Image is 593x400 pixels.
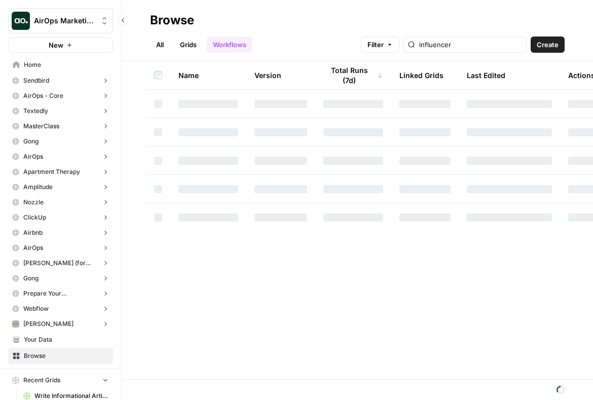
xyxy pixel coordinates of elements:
[23,289,98,298] span: Prepare Your [MEDICAL_DATA]
[8,225,113,240] button: Airbnb
[23,152,43,161] span: AirOps
[8,286,113,301] button: Prepare Your [MEDICAL_DATA]
[8,8,113,33] button: Workspace: AirOps Marketing
[23,137,39,146] span: Gong
[23,243,43,252] span: AirOps
[8,256,113,271] button: [PERSON_NAME] (for LinkedIn)
[23,183,53,192] span: Amplitude
[467,61,505,89] div: Last Edited
[254,61,281,89] div: Version
[49,40,63,50] span: New
[361,37,399,53] button: Filter
[178,61,238,89] div: Name
[150,37,170,53] a: All
[23,106,48,116] span: Textedly
[23,213,46,222] span: ClickUp
[399,61,443,89] div: Linked Grids
[8,271,113,286] button: Gong
[8,57,113,73] a: Home
[8,164,113,179] button: Apartment Therapy
[23,167,80,176] span: Apartment Therapy
[367,40,384,50] span: Filter
[23,319,73,329] span: [PERSON_NAME]
[12,12,30,30] img: AirOps Marketing Logo
[8,373,113,388] button: Recent Grids
[419,40,522,50] input: Search
[23,76,49,85] span: Sendbird
[23,274,39,283] span: Gong
[23,91,63,100] span: AirOps - Core
[8,210,113,225] button: ClickUp
[23,228,43,237] span: Airbnb
[23,259,98,268] span: [PERSON_NAME] (for LinkedIn)
[8,134,113,149] button: Gong
[8,73,113,88] button: Sendbird
[23,304,49,313] span: Webflow
[8,195,113,210] button: Nozzle
[8,240,113,256] button: AirOps
[8,149,113,164] button: AirOps
[8,119,113,134] button: MasterClass
[207,37,252,53] a: Workflows
[23,122,59,131] span: MasterClass
[8,179,113,195] button: Amplitude
[24,60,108,69] span: Home
[8,316,113,332] button: [PERSON_NAME]
[23,376,60,385] span: Recent Grids
[23,198,44,207] span: Nozzle
[24,335,108,344] span: Your Data
[8,348,113,364] a: Browse
[34,16,95,26] span: AirOps Marketing
[174,37,203,53] a: Grids
[8,103,113,119] button: Textedly
[8,38,113,53] button: New
[8,88,113,103] button: AirOps - Core
[323,61,383,89] div: Total Runs (7d)
[8,332,113,348] a: Your Data
[24,351,108,360] span: Browse
[531,37,565,53] button: Create
[8,301,113,316] button: Webflow
[150,12,194,28] div: Browse
[12,320,19,328] img: vcq8o1fdhj8ez710og1lefwvm578
[537,40,559,50] span: Create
